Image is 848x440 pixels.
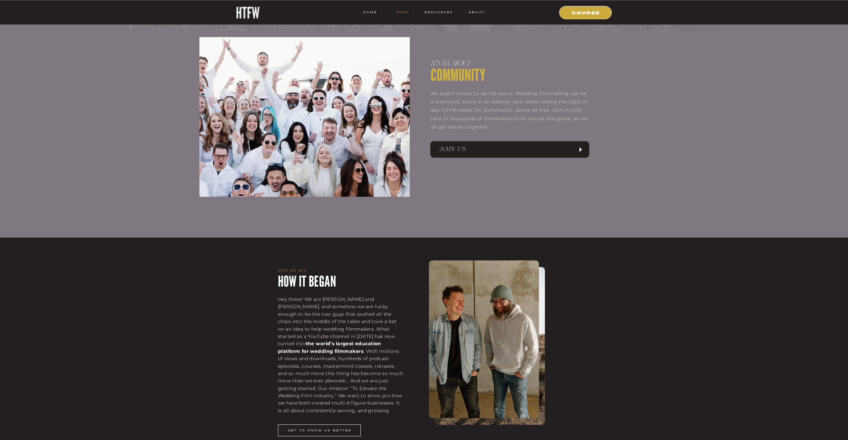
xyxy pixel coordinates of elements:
[422,9,453,15] a: resources
[278,271,404,285] p: HOW IT BEGAN
[278,267,404,273] p: who we are
[439,144,574,154] a: JOIN US.
[278,296,404,414] p: Hey there! We are [PERSON_NAME] and [PERSON_NAME], and somehow we are lucky enough to be the two ...
[563,9,609,15] a: COURSE
[279,427,360,433] a: Get to know us better
[363,9,377,15] a: HOME
[431,89,588,136] p: We aren't meant to do life alone. Wedding filmmaking can be a lonely job, stuck in an editing cav...
[468,9,485,15] a: ABOUT
[390,9,416,15] a: shop
[431,62,586,82] p: COMMUNITY
[431,60,586,73] p: IT'S ALL ABOUT
[278,341,381,354] b: the world’s largest education platform for wedding filmmakers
